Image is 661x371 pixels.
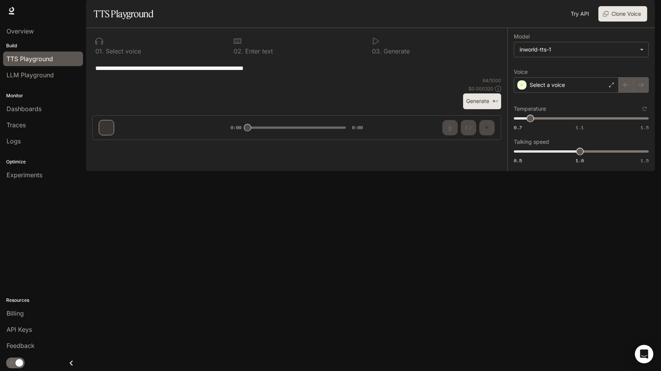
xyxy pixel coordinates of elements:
p: Enter text [243,48,273,54]
p: Select a voice [530,81,565,89]
span: 0.5 [514,157,522,164]
a: Try API [568,6,592,22]
span: 1.1 [576,124,584,131]
div: inworld-tts-1 [514,42,648,57]
span: 1.5 [641,157,649,164]
p: 0 2 . [234,48,243,54]
p: Voice [514,69,528,75]
p: Model [514,34,530,39]
p: $ 0.000320 [468,85,493,92]
p: Generate [382,48,410,54]
span: 1.5 [641,124,649,131]
span: 1.0 [576,157,584,164]
p: Select voice [104,48,141,54]
button: Generate⌘⏎ [463,93,501,109]
button: Reset to default [640,105,649,113]
button: Clone Voice [598,6,647,22]
p: ⌘⏎ [492,99,498,104]
div: Open Intercom Messenger [635,345,653,363]
span: 0.7 [514,124,522,131]
div: inworld-tts-1 [520,46,636,53]
p: 0 3 . [372,48,382,54]
p: 0 1 . [95,48,104,54]
p: 64 / 1000 [483,77,501,84]
p: Temperature [514,106,546,111]
h1: TTS Playground [94,6,153,22]
p: Talking speed [514,139,549,145]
